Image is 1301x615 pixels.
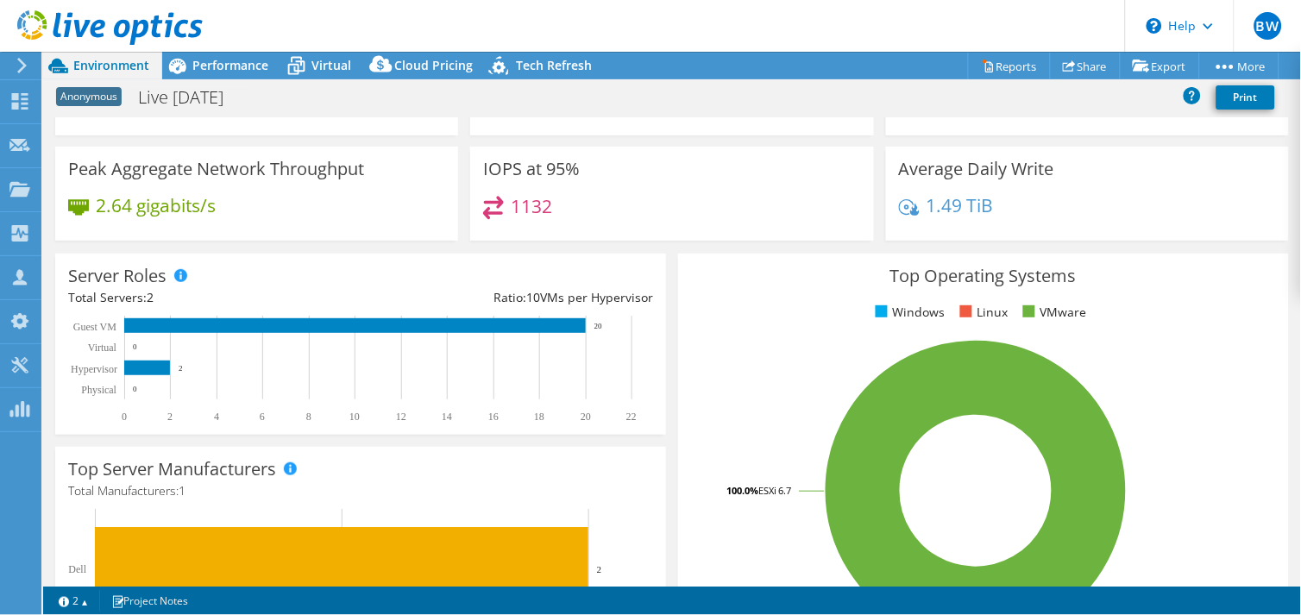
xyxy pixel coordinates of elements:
text: 2 [597,564,602,574]
text: 20 [594,322,603,330]
text: Dell [68,563,86,575]
div: Total Servers: [68,288,361,307]
text: 18 [534,411,544,423]
text: 2 [167,411,173,423]
text: 0 [122,411,127,423]
h3: Top Operating Systems [691,267,1276,286]
h3: Average Daily Write [899,160,1054,179]
span: BW [1254,12,1282,40]
text: 22 [626,411,637,423]
li: VMware [1019,303,1086,322]
a: Project Notes [99,590,200,612]
h3: Server Roles [68,267,167,286]
span: Environment [73,57,149,73]
a: Print [1216,85,1275,110]
h3: Top Server Manufacturers [68,460,276,479]
span: Cloud Pricing [394,57,473,73]
text: Virtual [88,342,117,354]
span: Anonymous [56,87,122,106]
li: Linux [956,303,1008,322]
h4: 1.49 TiB [927,196,994,215]
text: 10 [349,411,360,423]
h3: Peak Aggregate Network Throughput [68,160,364,179]
h4: Total Manufacturers: [68,481,653,500]
tspan: 100.0% [726,484,758,497]
h4: 2.64 gigabits/s [96,196,216,215]
h1: Live [DATE] [130,88,250,107]
span: Tech Refresh [516,57,592,73]
svg: \n [1147,18,1162,34]
span: Performance [192,57,268,73]
text: 6 [260,411,265,423]
div: Ratio: VMs per Hypervisor [361,288,653,307]
text: 14 [442,411,452,423]
a: Reports [968,53,1051,79]
a: 2 [47,590,100,612]
text: 20 [581,411,591,423]
text: Physical [81,384,116,396]
h3: IOPS at 95% [483,160,580,179]
text: Hypervisor [71,363,117,375]
span: 10 [526,289,540,305]
text: 16 [488,411,499,423]
span: 1 [179,482,185,499]
text: 8 [306,411,311,423]
a: Share [1050,53,1121,79]
text: 12 [396,411,406,423]
li: Windows [871,303,945,322]
span: 2 [147,289,154,305]
text: Guest VM [73,321,116,333]
text: 0 [133,342,137,351]
tspan: ESXi 6.7 [758,484,792,497]
text: 2 [179,364,183,373]
text: 4 [214,411,219,423]
span: Virtual [311,57,351,73]
h4: 1132 [511,197,552,216]
a: More [1199,53,1279,79]
text: 0 [133,385,137,393]
a: Export [1120,53,1200,79]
